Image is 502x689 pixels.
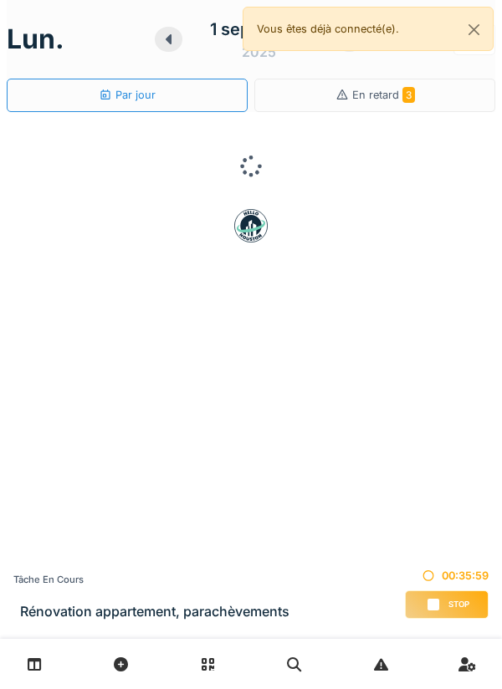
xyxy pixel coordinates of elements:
[99,87,156,103] div: Par jour
[405,568,489,584] div: 00:35:59
[20,604,289,620] h3: Rénovation appartement, parachèvements
[210,17,308,42] div: 1 septembre
[13,573,289,587] div: Tâche en cours
[448,599,469,610] span: Stop
[242,42,276,62] div: 2025
[352,89,415,101] span: En retard
[455,8,493,52] button: Close
[234,209,268,242] img: badge-BVDL4wpA.svg
[402,87,415,103] span: 3
[243,7,494,51] div: Vous êtes déjà connecté(e).
[7,23,64,55] h1: lun.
